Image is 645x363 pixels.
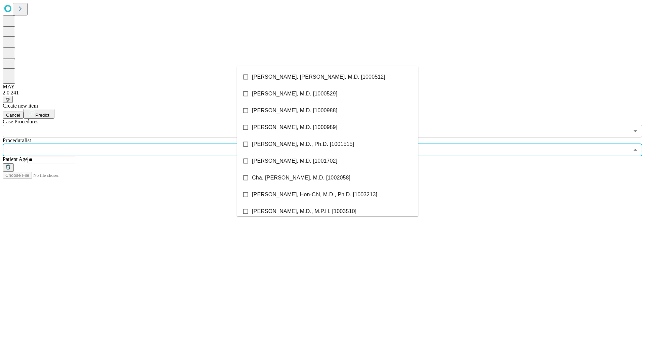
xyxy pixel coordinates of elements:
[252,191,377,199] span: [PERSON_NAME], Hon-Chi, M.D., Ph.D. [1003213]
[3,96,13,103] button: @
[631,126,640,136] button: Open
[252,90,337,98] span: [PERSON_NAME], M.D. [1000529]
[3,90,642,96] div: 2.0.241
[252,174,350,182] span: Cha, [PERSON_NAME], M.D. [1002058]
[35,113,49,118] span: Predict
[252,123,337,131] span: [PERSON_NAME], M.D. [1000989]
[6,113,20,118] span: Cancel
[3,119,38,124] span: Scheduled Procedure
[3,112,24,119] button: Cancel
[252,73,385,81] span: [PERSON_NAME], [PERSON_NAME], M.D. [1000512]
[252,157,337,165] span: [PERSON_NAME], M.D. [1001702]
[3,103,38,109] span: Create new item
[24,109,54,119] button: Predict
[3,137,31,143] span: Proceduralist
[3,156,28,162] span: Patient Age
[252,207,356,215] span: [PERSON_NAME], M.D., M.P.H. [1003510]
[631,145,640,155] button: Close
[252,107,337,115] span: [PERSON_NAME], M.D. [1000988]
[252,140,354,148] span: [PERSON_NAME], M.D., Ph.D. [1001515]
[5,97,10,102] span: @
[3,84,642,90] div: MAY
